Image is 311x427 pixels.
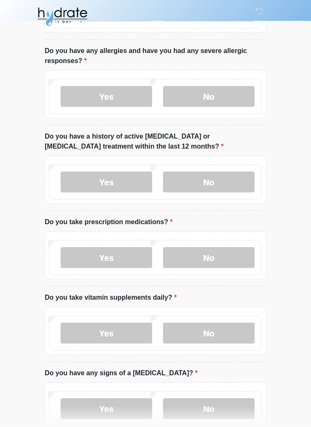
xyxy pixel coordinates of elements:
[61,172,152,193] label: Yes
[61,248,152,268] label: Yes
[45,293,177,303] label: Do you take vitamin supplements daily?
[163,86,255,107] label: No
[45,46,266,66] label: Do you have any allergies and have you had any severe allergic responses?
[163,248,255,268] label: No
[45,369,198,379] label: Do you have any signs of a [MEDICAL_DATA]?
[163,323,255,344] label: No
[45,217,173,227] label: Do you take prescription medications?
[163,172,255,193] label: No
[61,399,152,419] label: Yes
[163,399,255,419] label: No
[36,6,88,27] img: Hydrate IV Bar - Glendale Logo
[45,132,266,152] label: Do you have a history of active [MEDICAL_DATA] or [MEDICAL_DATA] treatment within the last 12 mon...
[61,86,152,107] label: Yes
[61,323,152,344] label: Yes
